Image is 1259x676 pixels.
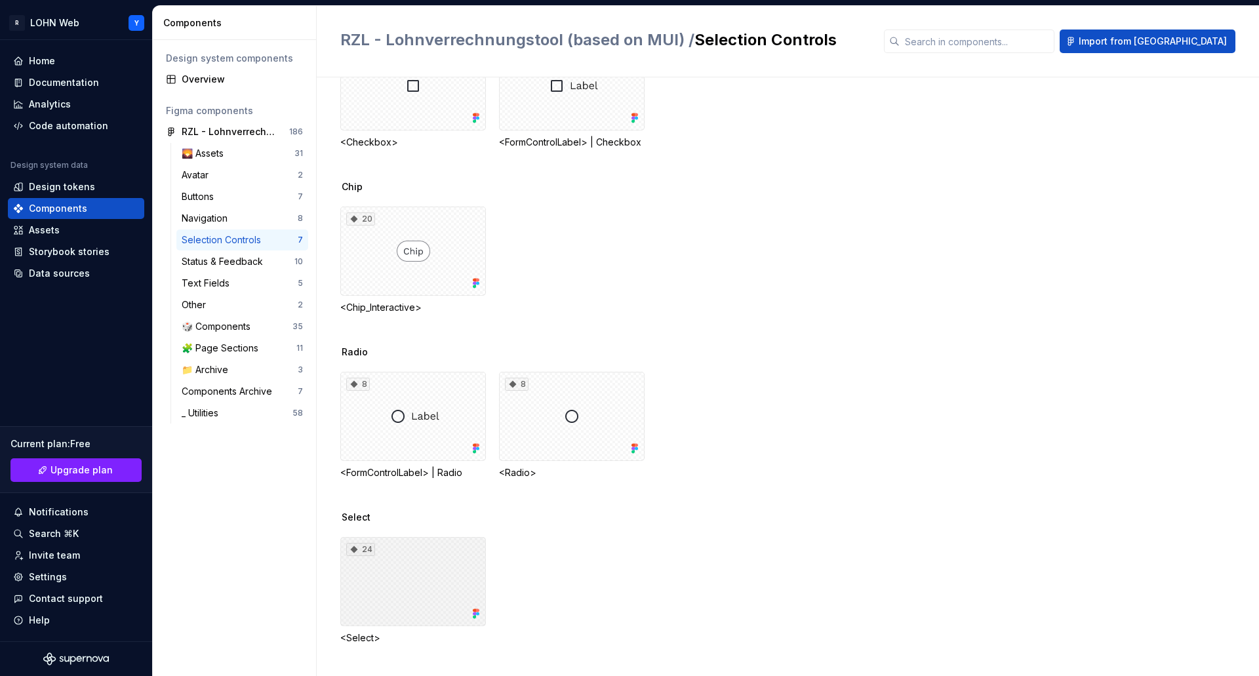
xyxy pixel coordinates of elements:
[8,588,144,609] button: Contact support
[29,54,55,68] div: Home
[182,320,256,333] div: 🎲 Components
[346,378,370,391] div: 8
[176,186,308,207] a: Buttons7
[8,94,144,115] a: Analytics
[8,545,144,566] a: Invite team
[176,359,308,380] a: 📁 Archive3
[342,346,368,359] span: Radio
[29,180,95,193] div: Design tokens
[176,338,308,359] a: 🧩 Page Sections11
[340,136,486,149] div: <Checkbox>
[9,15,25,31] div: R
[499,466,645,479] div: <Radio>
[176,381,308,402] a: Components Archive7
[29,267,90,280] div: Data sources
[298,213,303,224] div: 8
[499,136,645,149] div: <FormControlLabel> | Checkbox
[163,16,311,30] div: Components
[346,212,375,226] div: 20
[29,506,89,519] div: Notifications
[29,527,79,540] div: Search ⌘K
[10,160,88,170] div: Design system data
[182,277,235,290] div: Text Fields
[29,549,80,562] div: Invite team
[340,30,694,49] span: RZL - Lohnverrechnungstool (based on MUI) /
[166,52,303,65] div: Design system components
[8,176,144,197] a: Design tokens
[900,30,1054,53] input: Search in components...
[29,614,50,627] div: Help
[176,316,308,337] a: 🎲 Components35
[182,233,266,247] div: Selection Controls
[8,72,144,93] a: Documentation
[182,407,224,420] div: _ Utilities
[176,165,308,186] a: Avatar2
[298,300,303,310] div: 2
[346,543,375,556] div: 24
[8,502,144,523] button: Notifications
[292,321,303,332] div: 35
[8,610,144,631] button: Help
[8,50,144,71] a: Home
[505,378,529,391] div: 8
[182,363,233,376] div: 📁 Archive
[161,69,308,90] a: Overview
[182,169,214,182] div: Avatar
[182,190,219,203] div: Buttons
[298,235,303,245] div: 7
[298,191,303,202] div: 7
[340,301,486,314] div: <Chip_Interactive>
[340,30,868,50] h2: Selection Controls
[294,256,303,267] div: 10
[29,202,87,215] div: Components
[342,180,363,193] span: Chip
[182,212,233,225] div: Navigation
[134,18,139,28] div: Y
[176,403,308,424] a: _ Utilities58
[340,41,486,149] div: 20<Checkbox>
[8,198,144,219] a: Components
[8,241,144,262] a: Storybook stories
[29,592,103,605] div: Contact support
[340,537,486,645] div: 24<Select>
[161,121,308,142] a: RZL - Lohnverrechnungstool (based on MUI)186
[10,437,142,450] div: Current plan : Free
[176,273,308,294] a: Text Fields5
[29,98,71,111] div: Analytics
[3,9,150,37] button: RLOHN WebY
[176,143,308,164] a: 🌄 Assets31
[8,567,144,587] a: Settings
[340,466,486,479] div: <FormControlLabel> | Radio
[296,343,303,353] div: 11
[499,41,645,149] div: 8<FormControlLabel> | Checkbox
[176,208,308,229] a: Navigation8
[294,148,303,159] div: 31
[298,386,303,397] div: 7
[10,458,142,482] button: Upgrade plan
[176,229,308,250] a: Selection Controls7
[30,16,79,30] div: LOHN Web
[289,127,303,137] div: 186
[176,251,308,272] a: Status & Feedback10
[182,385,277,398] div: Components Archive
[340,372,486,479] div: 8<FormControlLabel> | Radio
[176,294,308,315] a: Other2
[298,365,303,375] div: 3
[298,170,303,180] div: 2
[182,298,211,311] div: Other
[292,408,303,418] div: 58
[29,224,60,237] div: Assets
[182,255,268,268] div: Status & Feedback
[340,631,486,645] div: <Select>
[182,342,264,355] div: 🧩 Page Sections
[43,652,109,666] svg: Supernova Logo
[29,119,108,132] div: Code automation
[8,115,144,136] a: Code automation
[29,570,67,584] div: Settings
[298,278,303,288] div: 5
[499,372,645,479] div: 8<Radio>
[8,263,144,284] a: Data sources
[340,207,486,314] div: 20<Chip_Interactive>
[50,464,113,477] span: Upgrade plan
